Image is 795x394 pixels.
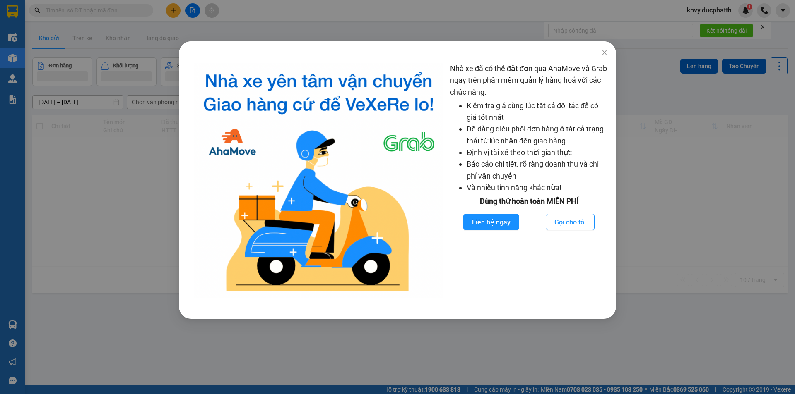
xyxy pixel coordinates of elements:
img: logo [194,63,443,298]
button: Close [593,41,616,64]
button: Liên hệ ngay [463,214,519,230]
li: Định vị tài xế theo thời gian thực [467,147,608,158]
li: Và nhiều tính năng khác nữa! [467,182,608,193]
li: Dễ dàng điều phối đơn hàng ở tất cả trạng thái từ lúc nhận đến giao hàng [467,123,608,147]
button: Gọi cho tôi [546,214,595,230]
li: Báo cáo chi tiết, rõ ràng doanh thu và chi phí vận chuyển [467,158,608,182]
span: Liên hệ ngay [472,217,511,227]
span: Gọi cho tôi [554,217,586,227]
div: Dùng thử hoàn toàn MIỄN PHÍ [450,196,608,207]
span: close [601,49,608,56]
div: Nhà xe đã có thể đặt đơn qua AhaMove và Grab ngay trên phần mềm quản lý hàng hoá với các chức năng: [450,63,608,298]
li: Kiểm tra giá cùng lúc tất cả đối tác để có giá tốt nhất [467,100,608,124]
